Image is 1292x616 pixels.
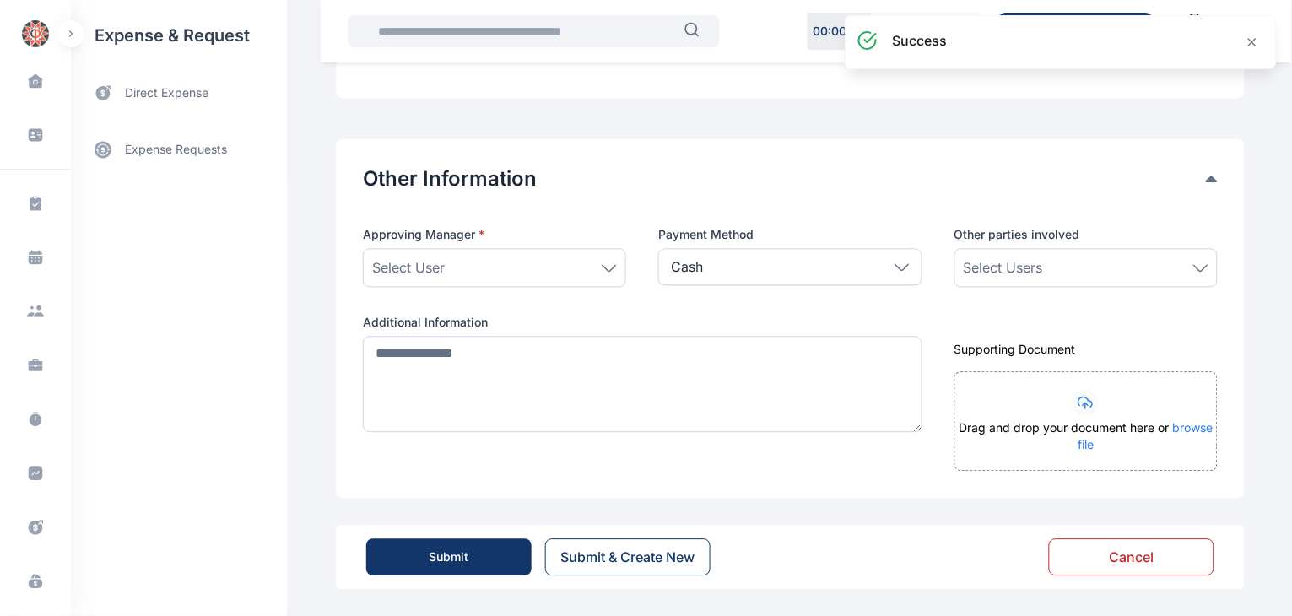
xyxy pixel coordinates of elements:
[430,548,469,565] div: Submit
[671,257,703,277] p: Cash
[125,84,208,102] span: direct expense
[545,538,711,575] button: Submit & Create New
[363,314,922,331] label: Additional Information
[363,165,1206,192] button: Other Information
[814,23,866,40] p: 00 : 00 : 00
[954,226,1080,243] span: Other parties involved
[658,226,922,243] label: Payment Method
[71,129,287,170] a: expense requests
[363,226,484,243] span: Approving Manager
[366,538,532,575] button: Submit
[372,257,445,278] span: Select User
[893,30,948,51] h3: success
[955,419,1217,470] div: Drag and drop your document here or
[363,165,1218,192] div: Other Information
[71,71,287,116] a: direct expense
[71,116,287,170] div: expense requests
[954,341,1218,358] div: Supporting Document
[964,257,1043,278] span: Select Users
[1166,6,1224,57] a: Calendar
[1049,538,1214,575] button: Cancel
